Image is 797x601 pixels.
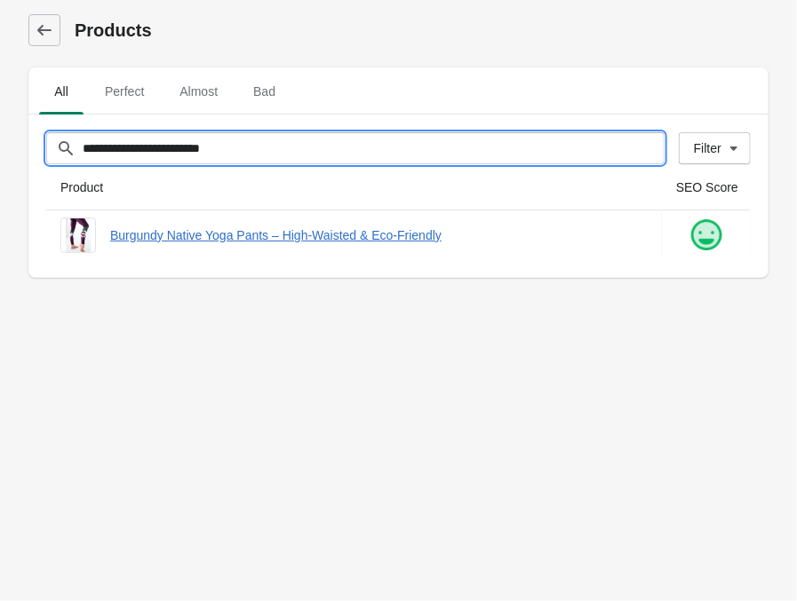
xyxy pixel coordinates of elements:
button: Bad [235,68,293,115]
span: Bad [239,75,290,107]
button: Almost [162,68,235,115]
button: All [36,68,87,115]
button: Perfect [87,68,162,115]
div: Filter [694,141,721,155]
button: Filter [679,132,751,164]
span: Perfect [91,75,158,107]
th: SEO Score [662,164,751,210]
h1: Products [75,18,769,43]
span: Almost [165,75,232,107]
img: happy.png [689,217,724,253]
span: All [39,75,84,107]
th: Product [46,164,662,210]
a: Burgundy Native Yoga Pants – High-Waisted & Eco-Friendly [110,226,648,244]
